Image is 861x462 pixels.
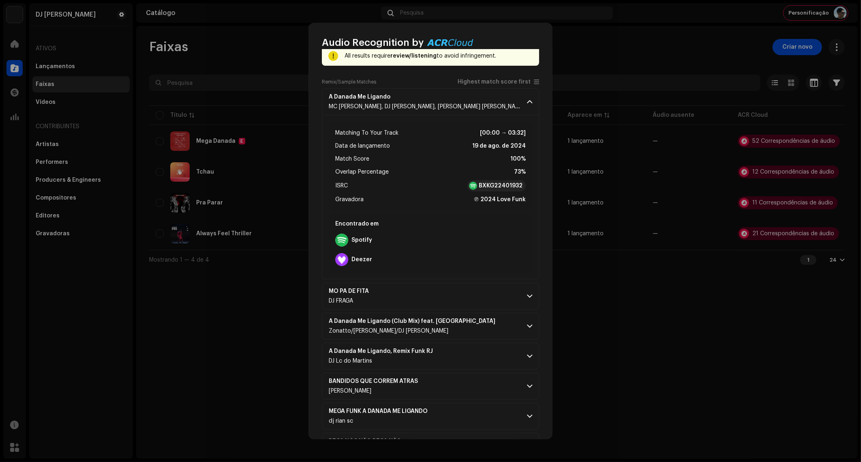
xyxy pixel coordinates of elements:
span: Match Score [335,154,369,164]
span: Zonatto/Diego Morillo/DJ Tom [329,328,448,334]
p-accordion-header: PEGA NÓS NÃO PEGA NÃO [322,433,539,460]
strong: BANDIDOS QUE CORREM ATRÁS [329,378,418,385]
p-accordion-header: MEGA FUNK A DANADA ME LIGANDOdj rian sc [322,403,539,430]
strong: [00:00 → 03:32] [480,128,526,138]
strong: Deezer [351,256,372,263]
span: BANDIDOS QUE CORREM ATRÁS [329,378,428,385]
span: dj rian sc [329,418,353,424]
strong: MO PA DE FITA [329,288,369,294]
span: ISRC [335,181,348,191]
span: DJ Maximo [329,388,371,394]
strong: A Danada Me Ligando (Club Mix) feat. [GEOGRAPHIC_DATA] [329,318,495,324]
strong: PEGA NÓS NÃO PEGA NÃO [329,438,401,445]
strong: Spotify [351,237,372,243]
strong: 100% [510,154,526,164]
span: Gravadora [335,195,364,204]
label: Remix/Sample Matches [322,79,376,85]
span: A Danada Me Ligando [329,94,520,100]
p-accordion-header: A Danada Me Ligando, Remix Funk RJDJ Lc do Martins [322,343,539,370]
strong: A Danada Me Ligando [329,94,390,100]
strong: review/listening [390,53,437,59]
p-accordion-header: A Danada Me LigandoMC [PERSON_NAME], DJ [PERSON_NAME], [PERSON_NAME] [PERSON_NAME] & MC [PERSON_N... [322,88,539,115]
span: MC Cebezinho, DJ Oreia, MC Tuto & MC Kako [329,104,585,110]
p-accordion-content: A Danada Me LigandoMC [PERSON_NAME], DJ [PERSON_NAME], [PERSON_NAME] [PERSON_NAME] & MC [PERSON_N... [322,115,539,279]
span: MEGA FUNK A DANADA ME LIGANDO [329,408,437,415]
p-accordion-header: BANDIDOS QUE CORREM ATRÁS[PERSON_NAME] [322,373,539,400]
span: PEGA NÓS NÃO PEGA NÃO [329,438,411,445]
span: Highest match score first [458,79,531,85]
span: DJ Lc do Martins [329,358,372,364]
p-togglebutton: Highest match score first [458,79,539,85]
span: A Danada Me Ligando (Club Mix) feat. Saulkenn [329,318,505,324]
strong: 73% [514,167,526,177]
span: DJ FRAGA [329,298,353,304]
div: Encontrado em [332,217,529,230]
div: All results require to avoid infringement. [345,51,533,61]
span: Overlap Percentage [335,167,389,177]
span: Audio Recognition by [322,36,424,49]
p-accordion-header: A Danada Me Ligando (Club Mix) feat. [GEOGRAPHIC_DATA]Zonatto/[PERSON_NAME]/DJ [PERSON_NAME] [322,313,539,340]
strong: A Danada Me Ligando, Remix Funk RJ [329,348,433,355]
strong: 19 de ago. de 2024 [472,141,526,151]
strong: MEGA FUNK A DANADA ME LIGANDO [329,408,428,415]
span: MO PA DE FITA [329,288,379,294]
p-accordion-header: MO PA DE FITADJ FRAGA [322,283,539,309]
span: A Danada Me Ligando, Remix Funk RJ [329,348,443,355]
strong: ℗ 2024 Love Funk [473,195,526,204]
span: Data de lançamento [335,141,390,151]
strong: BXKG22401932 [479,182,523,190]
span: Matching To Your Track [335,128,398,138]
